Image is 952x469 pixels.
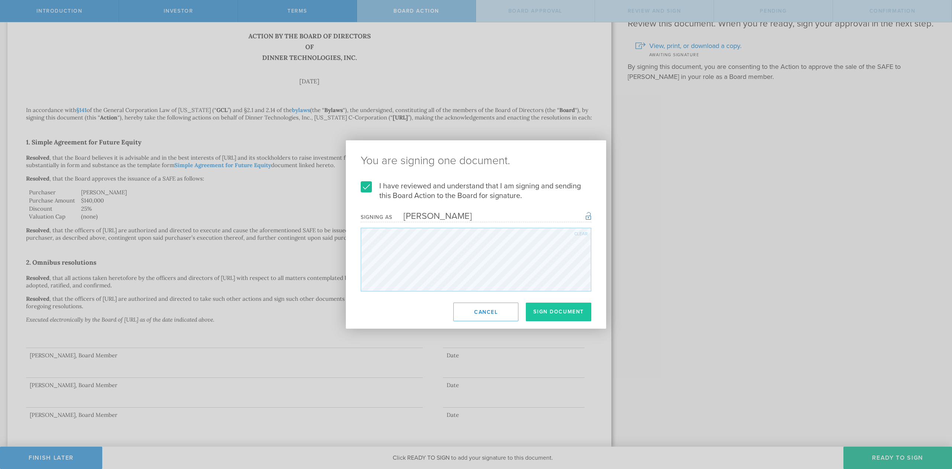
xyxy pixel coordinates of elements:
div: [PERSON_NAME] [392,211,472,221]
ng-pluralize: You are signing one document. [361,155,591,166]
div: Signing as [361,214,392,220]
button: Sign Document [526,303,591,321]
button: Cancel [453,303,518,321]
label: I have reviewed and understand that I am signing and sending this Board Action to the Board for s... [361,181,591,201]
